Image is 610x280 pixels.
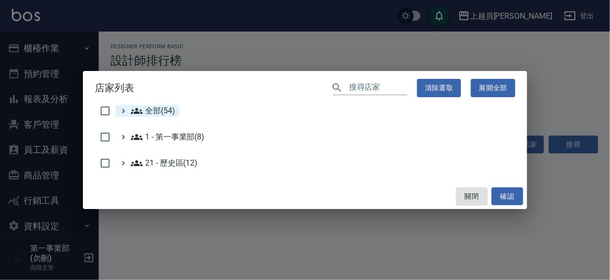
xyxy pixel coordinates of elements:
[471,79,515,97] button: 展開全部
[349,81,407,95] input: 搜尋店家
[131,157,197,169] span: 21 - 歷史區(12)
[131,105,175,117] span: 全部(54)
[83,71,527,105] h2: 店家列表
[492,187,523,206] button: 確認
[131,131,204,143] span: 1 - 第一事業部(8)
[456,187,488,206] button: 關閉
[417,79,461,97] button: 清除選取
